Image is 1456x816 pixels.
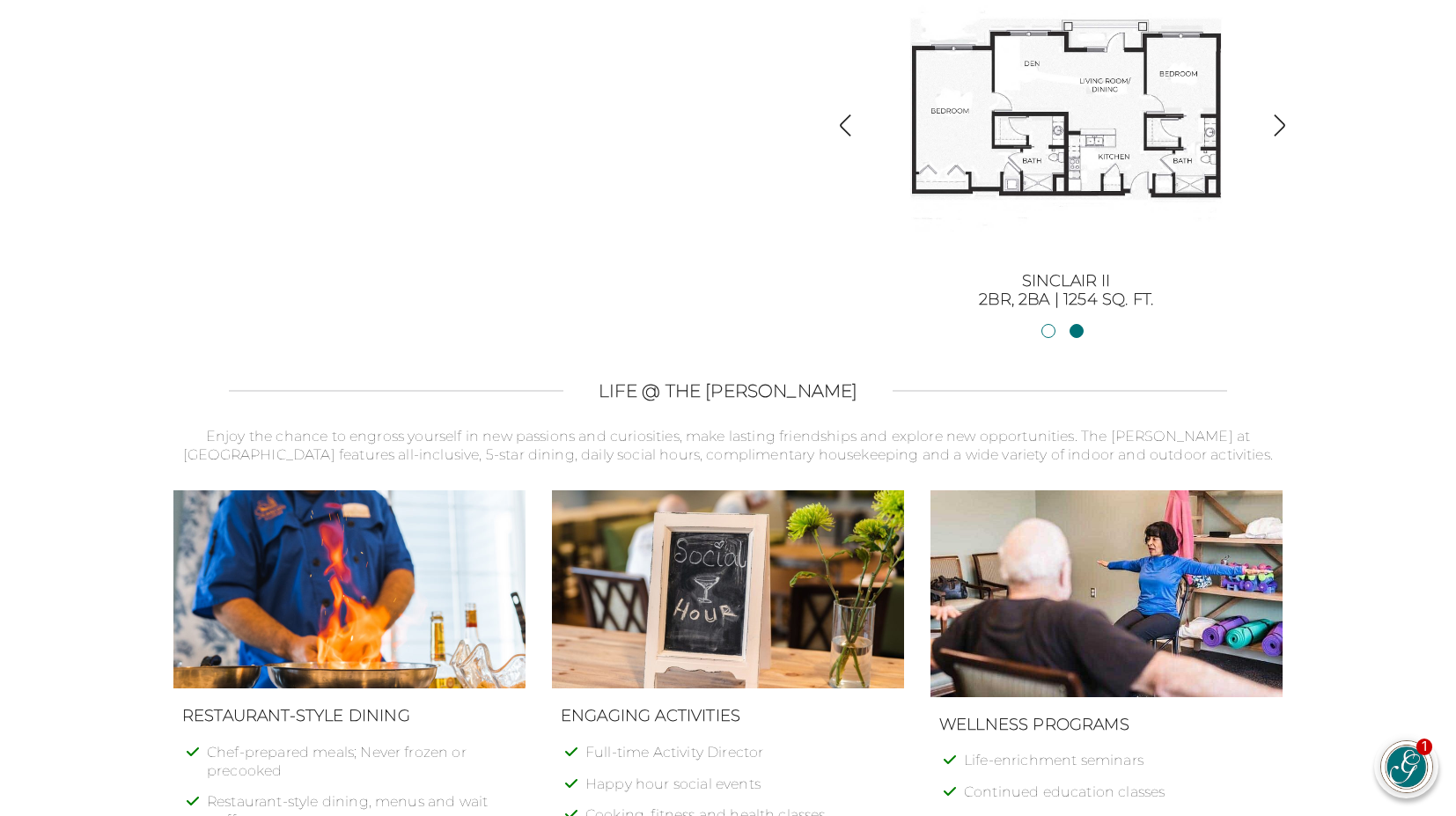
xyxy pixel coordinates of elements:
h3: Sinclair II 2BR, 2BA | 1254 sq. ft. [868,272,1264,310]
div: 1 [1416,739,1432,754]
button: Show previous [834,114,857,141]
img: Show next [1268,114,1291,137]
li: Happy hour social events [585,776,895,807]
img: Yoga instructor leading a stretching class [930,490,1283,696]
h2: LIFE @ THE [PERSON_NAME] [599,380,858,401]
li: Continued education classes [964,783,1274,815]
h3: Engaging Activities [561,707,895,726]
h3: Restaurant-Style Dining [182,707,517,726]
li: Chef-prepared meals; Never frozen or precooked [207,744,517,794]
h3: Wellness Programs [939,716,1274,735]
p: Enjoy the chance to engross yourself in new passions and curiosities, make lasting friendships an... [173,428,1283,465]
img: Show previous [834,114,857,137]
img: Chalkboard sign with Social Hour written on it [552,490,904,688]
li: Life-enrichment seminars [964,752,1274,783]
li: Full-time Activity Director [585,744,895,776]
img: Chef shown flambeing dish during cooking demonstration [173,490,526,688]
img: avatar [1381,741,1432,792]
button: Show next [1268,114,1291,141]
